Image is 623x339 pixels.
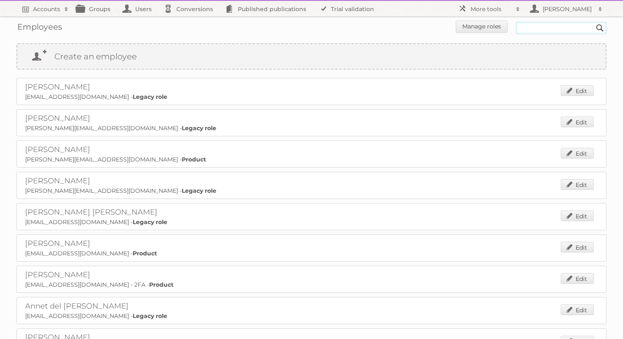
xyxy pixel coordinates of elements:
[133,93,167,101] strong: Legacy role
[25,93,598,101] p: [EMAIL_ADDRESS][DOMAIN_NAME] -
[25,145,90,154] a: [PERSON_NAME]
[182,156,206,163] strong: Product
[314,1,382,16] a: Trial validation
[561,304,594,315] a: Edit
[25,176,90,185] a: [PERSON_NAME]
[25,124,598,132] p: [PERSON_NAME][EMAIL_ADDRESS][DOMAIN_NAME] -
[524,1,607,16] a: [PERSON_NAME]
[541,5,594,13] h2: [PERSON_NAME]
[454,1,524,16] a: More tools
[561,117,594,127] a: Edit
[133,218,167,226] strong: Legacy role
[561,179,594,190] a: Edit
[149,281,173,288] strong: Product
[561,242,594,252] a: Edit
[17,44,606,69] a: Create an employee
[456,21,508,33] a: Manage roles
[133,250,157,257] strong: Product
[25,270,90,279] a: [PERSON_NAME]
[25,312,598,320] p: [EMAIL_ADDRESS][DOMAIN_NAME] -
[561,148,594,159] a: Edit
[25,302,129,311] a: Annet del [PERSON_NAME]
[119,1,160,16] a: Users
[133,312,167,320] strong: Legacy role
[160,1,221,16] a: Conversions
[221,1,314,16] a: Published publications
[594,22,606,34] input: Search
[25,187,598,194] p: [PERSON_NAME][EMAIL_ADDRESS][DOMAIN_NAME] -
[561,210,594,221] a: Edit
[25,218,598,226] p: [EMAIL_ADDRESS][DOMAIN_NAME] -
[25,281,598,288] p: [EMAIL_ADDRESS][DOMAIN_NAME] - 2FA -
[25,156,598,163] p: [PERSON_NAME][EMAIL_ADDRESS][DOMAIN_NAME] -
[73,1,119,16] a: Groups
[16,1,73,16] a: Accounts
[561,273,594,284] a: Edit
[471,5,512,13] h2: More tools
[25,239,90,248] a: [PERSON_NAME]
[561,85,594,96] a: Edit
[182,124,216,132] strong: Legacy role
[25,208,157,217] a: [PERSON_NAME] [PERSON_NAME]
[25,82,90,91] a: [PERSON_NAME]
[33,5,60,13] h2: Accounts
[25,250,598,257] p: [EMAIL_ADDRESS][DOMAIN_NAME] -
[25,114,90,123] a: [PERSON_NAME]
[182,187,216,194] strong: Legacy role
